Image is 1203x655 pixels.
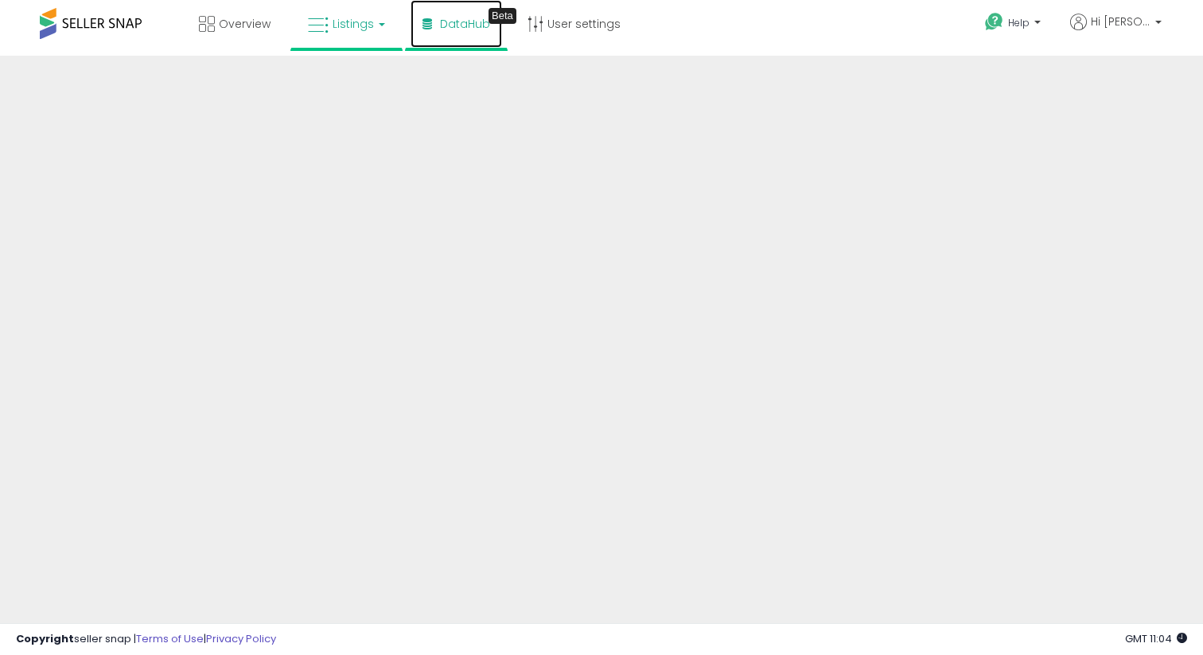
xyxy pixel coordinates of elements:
[219,16,271,32] span: Overview
[489,8,516,24] div: Tooltip anchor
[1070,14,1162,49] a: Hi [PERSON_NAME]
[1008,16,1030,29] span: Help
[206,631,276,646] a: Privacy Policy
[333,16,374,32] span: Listings
[16,632,276,647] div: seller snap | |
[440,16,490,32] span: DataHub
[984,12,1004,32] i: Get Help
[1125,631,1187,646] span: 2025-10-12 11:04 GMT
[16,631,74,646] strong: Copyright
[1091,14,1150,29] span: Hi [PERSON_NAME]
[136,631,204,646] a: Terms of Use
